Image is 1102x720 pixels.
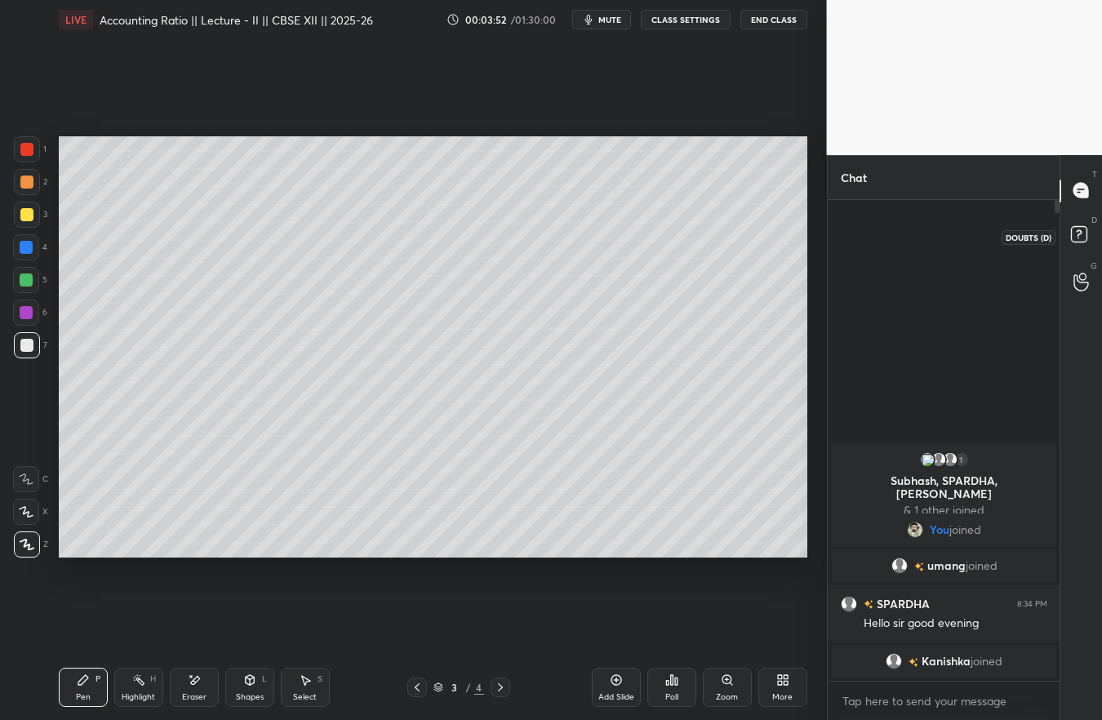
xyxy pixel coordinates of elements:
[122,693,155,701] div: Highlight
[100,12,373,28] h4: Accounting Ratio || Lecture - II || CBSE XII || 2025-26
[930,451,946,468] img: default.png
[941,451,958,468] img: default.png
[842,474,1046,500] p: Subhash, SPARDHA, [PERSON_NAME]
[262,675,267,683] div: L
[59,10,93,29] div: LIVE
[641,10,731,29] button: CLASS SETTINGS
[572,10,631,29] button: mute
[236,693,264,701] div: Shapes
[772,693,793,701] div: More
[1091,260,1097,272] p: G
[873,595,930,612] h6: SPARDHA
[949,523,981,536] span: joined
[891,558,907,574] img: default.png
[182,693,207,701] div: Eraser
[474,680,484,695] div: 4
[13,300,47,326] div: 6
[14,169,47,195] div: 2
[828,156,880,199] p: Chat
[842,504,1046,517] p: & 1 other joined
[13,466,48,492] div: C
[293,693,317,701] div: Select
[740,10,807,29] button: End Class
[598,693,634,701] div: Add Slide
[828,442,1060,681] div: grid
[13,234,47,260] div: 4
[14,202,47,228] div: 3
[864,616,1047,632] div: Hello sir good evening
[965,559,997,572] span: joined
[1092,168,1097,180] p: T
[14,332,47,358] div: 7
[1091,214,1097,226] p: D
[971,655,1002,668] span: joined
[907,522,923,538] img: fc0a0bd67a3b477f9557aca4a29aa0ad.19086291_AOh14GgchNdmiCeYbMdxktaSN3Z4iXMjfHK5yk43KqG_6w%3Ds96-c
[953,451,969,468] div: 1
[886,653,902,669] img: default.png
[96,675,100,683] div: P
[913,562,923,571] img: no-rating-badge.077c3623.svg
[466,682,471,692] div: /
[665,693,678,701] div: Poll
[318,675,322,683] div: S
[14,531,48,558] div: Z
[598,14,621,25] span: mute
[716,693,738,701] div: Zoom
[13,267,47,293] div: 5
[13,499,48,525] div: X
[922,655,971,668] span: Kanishka
[1002,230,1055,245] div: Doubts (D)
[909,657,918,666] img: no-rating-badge.077c3623.svg
[841,595,857,611] img: default.png
[150,675,156,683] div: H
[864,600,873,609] img: no-rating-badge.077c3623.svg
[926,559,965,572] span: umang
[918,451,935,468] img: 3
[1017,598,1047,608] div: 8:34 PM
[76,693,91,701] div: Pen
[447,682,463,692] div: 3
[14,136,47,162] div: 1
[930,523,949,536] span: You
